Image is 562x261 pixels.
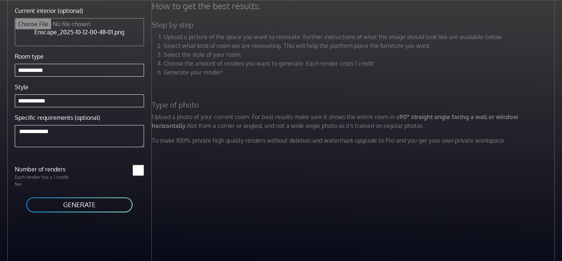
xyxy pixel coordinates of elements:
button: GENERATE [25,196,133,213]
h5: Step by step [147,20,561,29]
label: Specific requirements (optional) [15,113,100,122]
label: Style [15,83,28,91]
p: To make 100% private high quality renders without deletion and watermark upgrade to Pro and you g... [147,136,561,145]
label: Number of renders [10,165,79,174]
li: Upload a picture of the space you want to renovate. Further instructions of what the image should... [164,32,556,41]
li: Select what kind of room we are renovating. This will help the platform place the furniture you w... [164,41,556,50]
li: Choose the amount of renders you want to generate. Each render costs 1 credit. [164,59,556,68]
h5: Type of photo [147,100,561,109]
p: Upload a photo of your current room. For best results make sure it shows the entire room in a Not... [147,112,561,130]
label: Room type [15,52,44,61]
h4: How to get the best results: [147,0,561,11]
strong: 90° straight angle facing a wall or window horizontally. [152,113,518,129]
label: Current interior (optional) [15,6,83,15]
li: Generate your render! [164,68,556,77]
li: Select the style of your room. [164,50,556,59]
p: Each render has a 1 credit fee [10,174,79,188]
